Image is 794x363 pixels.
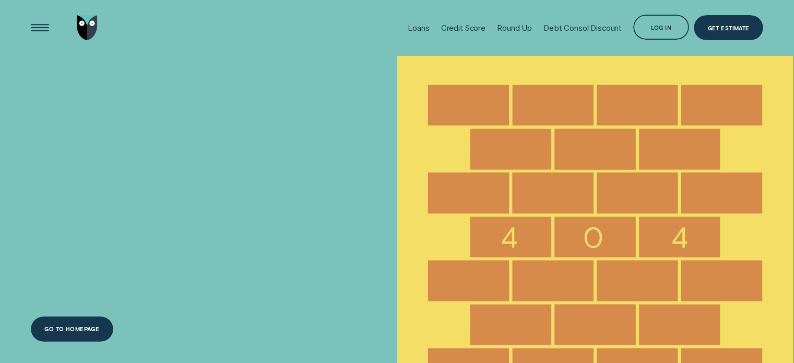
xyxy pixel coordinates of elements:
[633,15,689,40] button: Log in
[543,23,622,33] div: Debt Consol Discount
[77,15,98,40] img: Wisr
[31,156,365,234] h4: It looks like we hit a brick wall
[497,23,532,33] div: Round Up
[694,15,763,40] a: Get Estimate
[441,23,485,33] div: Credit Score
[31,317,113,342] button: Go to homepage
[408,23,429,33] div: Loans
[27,15,52,40] button: Open Menu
